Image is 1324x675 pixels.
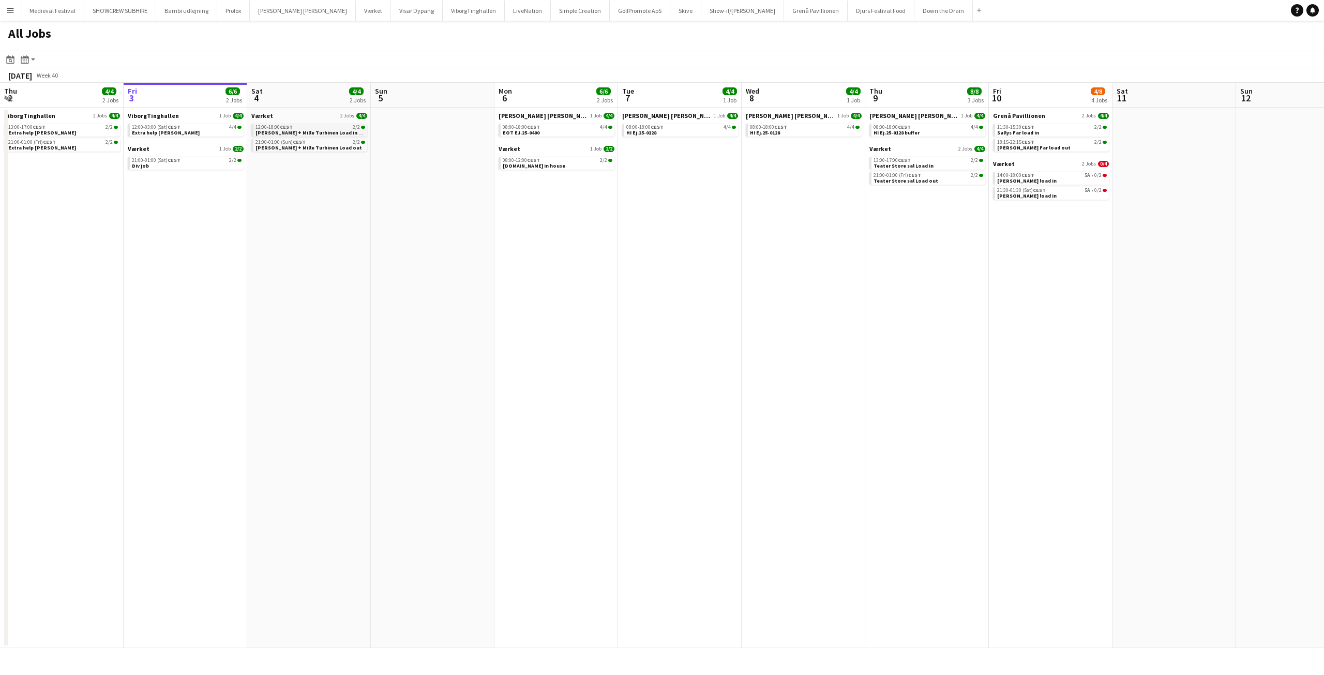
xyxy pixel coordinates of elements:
span: 4/4 [974,113,985,119]
span: 2/2 [106,140,113,145]
button: LiveNation [505,1,551,21]
span: 2/2 [106,125,113,130]
button: Visar Dypang [391,1,443,21]
span: Teater Store sal Load in [874,162,934,169]
span: 2 Jobs [1082,113,1096,119]
span: CEST [1021,124,1034,130]
div: ViborgTinghallen2 Jobs4/413:00-17:00CEST2/2Extra help [PERSON_NAME]21:00-01:00 (Fri)CEST2/2Extra ... [4,112,120,154]
span: ViborgTinghallen [4,112,55,119]
button: Djurs Festival Food [848,1,914,21]
span: Værket [251,112,273,119]
span: 13:00-17:00 [8,125,46,130]
a: [PERSON_NAME] [PERSON_NAME]1 Job4/4 [499,112,614,119]
button: Simple Creation [551,1,610,21]
span: 2/2 [353,140,360,145]
div: • [997,173,1107,178]
span: 4/4 [974,146,985,152]
span: 4/4 [237,126,242,129]
a: Værket2 Jobs4/4 [251,112,367,119]
span: 2/2 [233,146,244,152]
span: 2/2 [979,174,983,177]
span: 4/4 [723,87,737,95]
a: Værket2 Jobs0/4 [993,160,1109,168]
button: GolfPromote ApS [610,1,670,21]
span: Værket [993,160,1015,168]
span: Danny Black Luna [869,112,959,119]
span: 1 Job [219,146,231,152]
div: Værket2 Jobs0/414:00-18:00CEST5A•0/2[PERSON_NAME] load in21:30-01:30 (Sat)CEST5A•0/2[PERSON_NAME]... [993,160,1109,202]
span: CEST [280,124,293,130]
span: 4 [250,92,263,104]
span: EOT EJ.25-0400 [503,129,539,136]
a: 12:00-03:00 (Sat)CEST4/4Extra help [PERSON_NAME] [132,124,242,136]
span: Danny Black Luna [746,112,835,119]
a: Værket1 Job2/2 [128,145,244,153]
span: 1 Job [590,113,601,119]
span: 5 [373,92,387,104]
div: Værket2 Jobs4/413:00-17:00CEST2/2Teater Store sal Load in21:00-01:00 (Fri)CEST2/2Teater Store sal... [869,145,985,187]
span: Div job [132,162,149,169]
span: Extra help Tinghallen [8,144,76,151]
span: 2/2 [608,159,612,162]
span: Thu [869,86,882,96]
a: 13:00-17:00CEST2/2Teater Store sal Load in [874,157,983,169]
span: 1 Job [219,113,231,119]
span: 4/4 [732,126,736,129]
span: 12 [1239,92,1253,104]
span: 0/2 [1103,174,1107,177]
span: 4/4 [604,113,614,119]
span: 4/8 [1091,87,1105,95]
span: 8/8 [967,87,982,95]
span: CEST [43,139,56,145]
span: 2 Jobs [1082,161,1096,167]
span: 2/2 [361,141,365,144]
div: 2 Jobs [102,96,118,104]
span: Sun [375,86,387,96]
div: Grenå Pavillionen2 Jobs4/411:30-15:30CEST2/2Sallys Far load in18:15-22:15CEST2/2[PERSON_NAME] Far... [993,112,1109,160]
span: 4/4 [979,126,983,129]
a: 13:00-17:00CEST2/2Extra help [PERSON_NAME] [8,124,118,136]
span: 2 [3,92,17,104]
span: 08:00-18:00 [750,125,787,130]
a: Værket1 Job2/2 [499,145,614,153]
div: ViborgTinghallen1 Job4/412:00-03:00 (Sat)CEST4/4Extra help [PERSON_NAME] [128,112,244,145]
div: 1 Job [847,96,860,104]
button: Show-if/[PERSON_NAME] [701,1,784,21]
span: 2/2 [604,146,614,152]
a: ViborgTinghallen1 Job4/4 [128,112,244,119]
span: 2/2 [229,158,236,163]
div: [PERSON_NAME] [PERSON_NAME]1 Job4/408:00-18:00CEST4/4HI Ej.25-0128 buffer [869,112,985,145]
span: Tobias Dybvad load in [997,177,1057,184]
span: 21:00-01:00 (Sun) [255,140,306,145]
span: 2/2 [237,159,242,162]
div: [PERSON_NAME] [PERSON_NAME]1 Job4/408:00-18:00CEST4/4HI Ej.25-0128 [622,112,738,139]
span: Fri [993,86,1001,96]
span: 7 [621,92,634,104]
div: • [997,188,1107,193]
span: Sat [251,86,263,96]
a: 21:00-01:00 (Fri)CEST2/2Extra help [PERSON_NAME] [8,139,118,151]
span: 4/4 [724,125,731,130]
span: 4/4 [855,126,860,129]
span: Sallys Far load out [997,144,1071,151]
span: 14:00-18:00 [997,173,1034,178]
a: [PERSON_NAME] [PERSON_NAME]1 Job4/4 [869,112,985,119]
span: CEST [774,124,787,130]
span: 6 [497,92,512,104]
span: Fri [128,86,137,96]
a: 12:00-18:00CEST2/2[PERSON_NAME] + Mille Turbinen Load in at 12.00 hours [255,124,365,136]
span: 08:00-18:00 [874,125,911,130]
span: Tobias Dybvad load in [997,192,1057,199]
span: Værket [128,145,149,153]
span: 21:00-01:00 (Fri) [874,173,921,178]
span: CEST [898,124,911,130]
span: 2/2 [114,141,118,144]
button: Profox [217,1,250,21]
span: 08:00-18:00 [626,125,664,130]
span: 6/6 [225,87,240,95]
span: CEST [168,157,180,163]
span: 1 Job [837,113,849,119]
span: CEST [1033,187,1046,193]
div: 3 Jobs [968,96,984,104]
span: 2/2 [971,158,978,163]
